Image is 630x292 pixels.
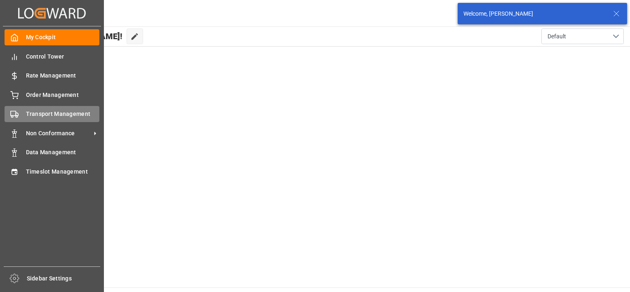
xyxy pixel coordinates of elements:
div: Welcome, [PERSON_NAME] [463,9,605,18]
span: Rate Management [26,71,100,80]
span: Timeslot Management [26,167,100,176]
span: Control Tower [26,52,100,61]
span: Data Management [26,148,100,157]
button: open menu [541,28,624,44]
a: Rate Management [5,68,99,84]
a: Data Management [5,144,99,160]
span: My Cockpit [26,33,100,42]
a: Transport Management [5,106,99,122]
a: Timeslot Management [5,163,99,179]
span: Hello [PERSON_NAME]! [34,28,122,44]
span: Default [548,32,566,41]
span: Order Management [26,91,100,99]
span: Non Conformance [26,129,91,138]
a: Control Tower [5,48,99,64]
span: Sidebar Settings [27,274,101,283]
a: My Cockpit [5,29,99,45]
a: Order Management [5,87,99,103]
span: Transport Management [26,110,100,118]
